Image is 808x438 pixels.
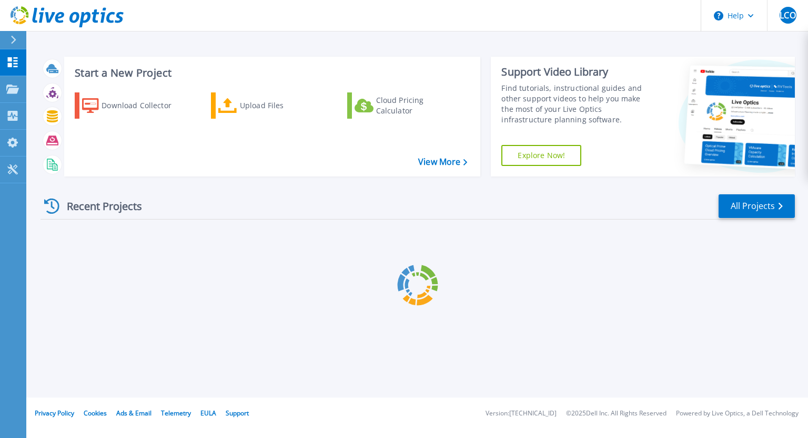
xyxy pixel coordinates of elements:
li: Version: [TECHNICAL_ID] [486,410,557,417]
a: Cloud Pricing Calculator [347,92,464,119]
a: EULA [200,409,216,418]
div: Find tutorials, instructional guides and other support videos to help you make the most of your L... [501,83,654,125]
a: Privacy Policy [35,409,74,418]
a: Upload Files [211,92,328,119]
div: Recent Projects [41,193,156,219]
div: Upload Files [240,95,324,116]
a: Support [226,409,249,418]
a: Explore Now! [501,145,581,166]
a: View More [418,157,467,167]
a: All Projects [719,194,795,218]
li: © 2025 Dell Inc. All Rights Reserved [566,410,666,417]
div: Cloud Pricing Calculator [376,95,460,116]
div: Support Video Library [501,65,654,79]
a: Download Collector [75,92,192,119]
h3: Start a New Project [75,67,467,79]
li: Powered by Live Optics, a Dell Technology [676,410,799,417]
a: Ads & Email [116,409,151,418]
div: Download Collector [102,95,186,116]
a: Cookies [84,409,107,418]
a: Telemetry [161,409,191,418]
span: LCO [780,11,795,19]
